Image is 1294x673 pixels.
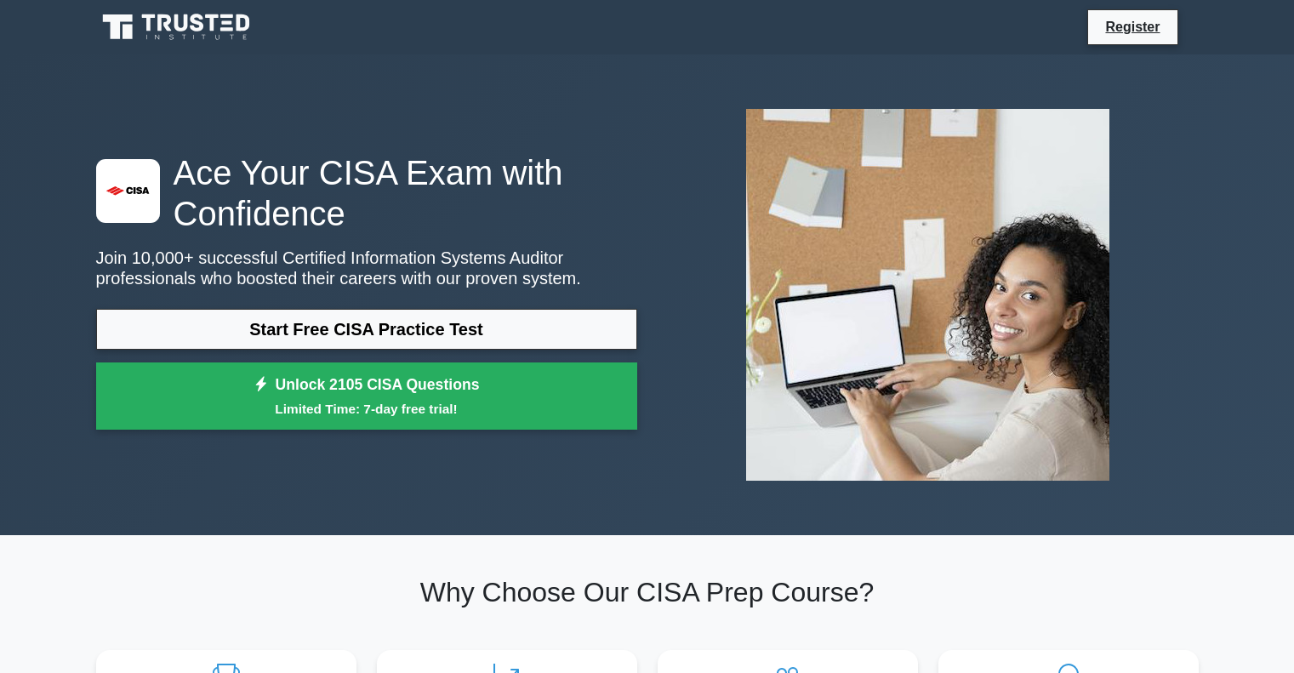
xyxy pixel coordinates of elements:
[96,152,637,234] h1: Ace Your CISA Exam with Confidence
[117,399,616,419] small: Limited Time: 7-day free trial!
[96,309,637,350] a: Start Free CISA Practice Test
[1095,16,1170,37] a: Register
[96,362,637,431] a: Unlock 2105 CISA QuestionsLimited Time: 7-day free trial!
[96,248,637,288] p: Join 10,000+ successful Certified Information Systems Auditor professionals who boosted their car...
[96,576,1199,608] h2: Why Choose Our CISA Prep Course?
